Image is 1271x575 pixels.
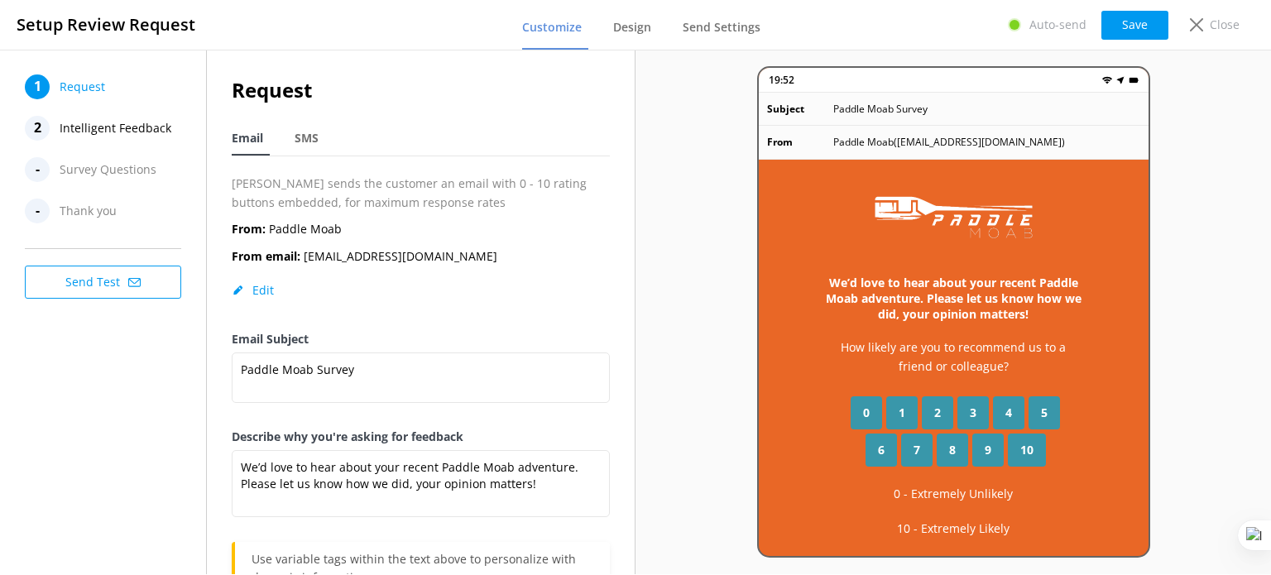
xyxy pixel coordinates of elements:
[232,130,263,146] span: Email
[1210,16,1240,34] p: Close
[232,450,610,517] textarea: We’d love to hear about your recent Paddle Moab adventure. Please let us know how we did, your op...
[232,352,610,403] textarea: Paddle Moab Survey
[833,134,1065,150] p: Paddle Moab ( [EMAIL_ADDRESS][DOMAIN_NAME] )
[825,275,1082,322] h3: We’d love to hear about your recent Paddle Moab adventure. Please let us know how we did, your op...
[232,428,610,446] label: Describe why you're asking for feedback
[232,248,300,264] b: From email:
[914,441,920,459] span: 7
[232,221,266,237] b: From:
[985,441,991,459] span: 9
[25,74,50,99] div: 1
[60,157,156,182] span: Survey Questions
[232,74,610,106] h2: Request
[25,199,50,223] div: -
[1005,404,1012,422] span: 4
[522,19,582,36] span: Customize
[949,441,956,459] span: 8
[295,130,319,146] span: SMS
[871,193,1036,242] img: 796-1753838615.png
[60,74,105,99] span: Request
[825,338,1082,376] p: How likely are you to recommend us to a friend or colleague?
[1020,441,1034,459] span: 10
[894,485,1013,503] p: 0 - Extremely Unlikely
[878,441,885,459] span: 6
[232,175,610,212] p: [PERSON_NAME] sends the customer an email with 0 - 10 rating buttons embedded, for maximum respon...
[970,404,976,422] span: 3
[613,19,651,36] span: Design
[934,404,941,422] span: 2
[767,134,833,150] p: From
[863,404,870,422] span: 0
[232,330,610,348] label: Email Subject
[683,19,760,36] span: Send Settings
[833,101,928,117] p: Paddle Moab Survey
[897,520,1010,538] p: 10 - Extremely Likely
[767,101,833,117] p: Subject
[899,404,905,422] span: 1
[25,116,50,141] div: 2
[60,116,171,141] span: Intelligent Feedback
[769,72,794,88] p: 19:52
[1102,75,1112,85] img: wifi.png
[232,247,497,266] p: [EMAIL_ADDRESS][DOMAIN_NAME]
[60,199,117,223] span: Thank you
[232,220,342,238] p: Paddle Moab
[25,157,50,182] div: -
[1029,16,1086,34] p: Auto-send
[1041,404,1048,422] span: 5
[1129,75,1139,85] img: battery.png
[17,12,195,38] h3: Setup Review Request
[1101,11,1168,40] button: Save
[25,266,181,299] button: Send Test
[232,282,274,299] button: Edit
[1115,75,1125,85] img: near-me.png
